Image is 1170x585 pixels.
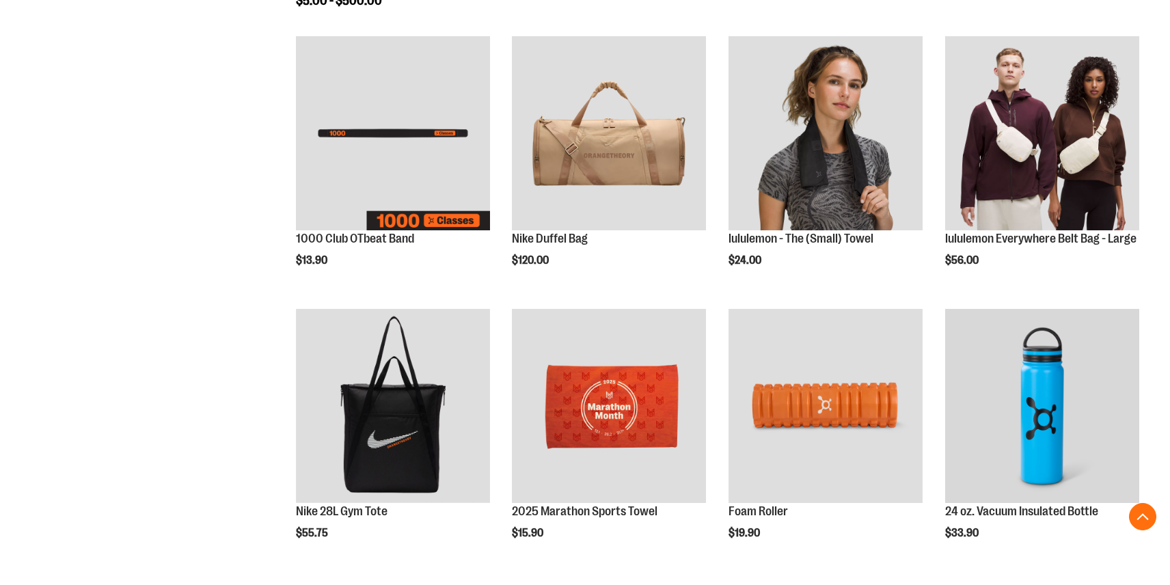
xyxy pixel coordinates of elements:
a: Image of 1000 Club OTbeat Band [296,36,490,232]
a: Nike Duffel Bag [512,232,588,245]
a: 1000 Club OTbeat Band [296,232,414,245]
span: $33.90 [945,527,981,539]
a: lululemon - The (Small) Towel [729,232,873,245]
div: product [289,29,497,301]
a: 24 oz. Vacuum Insulated Bottle [945,504,1098,518]
span: $13.90 [296,254,329,267]
a: Foam Roller [729,504,788,518]
img: 2025 Marathon Sports Towel [512,309,706,503]
img: Image of 1000 Club OTbeat Band [296,36,490,230]
a: Foam Roller [729,309,923,505]
div: product [505,302,713,574]
button: Back To Top [1129,503,1156,530]
img: Foam Roller [729,309,923,503]
img: lululemon Everywhere Belt Bag - Large [945,36,1139,230]
div: product [722,302,929,574]
a: lululemon Everywhere Belt Bag - Large [945,36,1139,232]
a: Nike Duffel Bag [512,36,706,232]
div: product [505,29,713,301]
img: 24 oz. Vacuum Insulated Bottle [945,309,1139,503]
img: lululemon - The (Small) Towel [729,36,923,230]
a: 2025 Marathon Sports Towel [512,309,706,505]
span: $55.75 [296,527,330,539]
a: 2025 Marathon Sports Towel [512,504,657,518]
span: $15.90 [512,527,545,539]
div: product [938,29,1146,301]
span: $120.00 [512,254,551,267]
a: lululemon - The (Small) Towel [729,36,923,232]
span: $24.00 [729,254,763,267]
a: Nike 28L Gym Tote [296,309,490,505]
div: product [938,302,1146,574]
a: 24 oz. Vacuum Insulated Bottle [945,309,1139,505]
div: product [722,29,929,301]
span: $19.90 [729,527,762,539]
img: Nike 28L Gym Tote [296,309,490,503]
span: $56.00 [945,254,981,267]
img: Nike Duffel Bag [512,36,706,230]
a: Nike 28L Gym Tote [296,504,387,518]
a: lululemon Everywhere Belt Bag - Large [945,232,1137,245]
div: product [289,302,497,574]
